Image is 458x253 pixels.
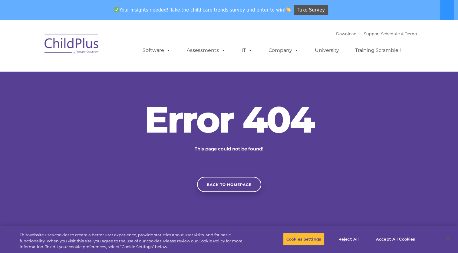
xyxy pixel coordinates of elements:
img: 👏 [286,7,291,12]
a: Download [336,31,357,36]
button: Close [442,232,455,246]
img: ✅ [114,7,119,12]
img: ChildPlus by Procare Solutions [41,29,102,60]
p: This page could not be found! [166,145,293,153]
div: This website uses cookies to create a better user experience, provide statistics about user visit... [20,232,252,250]
button: Accept All Cookies [373,233,418,245]
button: Reject All [330,233,367,245]
h2: Error 404 [138,101,320,138]
a: Back to homepage [197,177,261,192]
a: IT [236,44,259,56]
a: University [309,44,345,56]
a: Support [364,31,380,36]
span: Take Survey [298,5,325,15]
button: Cookies Settings [283,233,325,245]
a: Training Scramble!! [349,44,407,56]
a: Assessments [181,44,232,56]
a: Software [137,44,177,56]
font: | [336,31,417,36]
span: Your insights needed! Take the child care trends survey and enter to win! [112,4,293,16]
a: Company [262,44,305,56]
a: Schedule A Demo [381,31,417,36]
a: Take Survey [294,5,328,15]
